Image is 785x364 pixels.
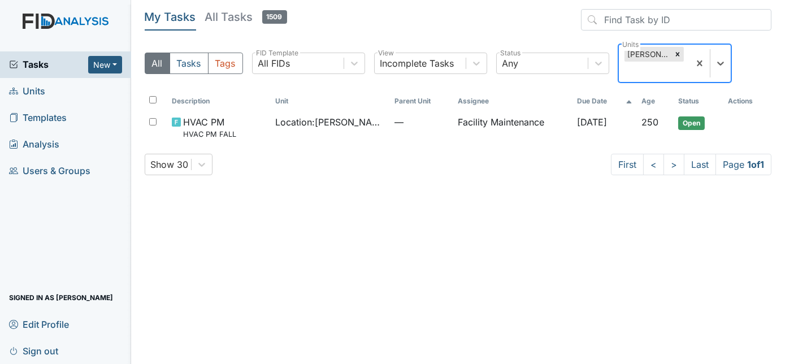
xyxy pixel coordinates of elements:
[145,53,243,74] div: Type filter
[88,56,122,73] button: New
[380,57,454,70] div: Incomplete Tasks
[394,115,449,129] span: —
[262,10,287,24] span: 1509
[151,158,189,171] div: Show 30
[9,315,69,333] span: Edit Profile
[453,92,573,111] th: Assignee
[573,92,637,111] th: Toggle SortBy
[9,136,59,153] span: Analysis
[643,154,664,175] a: <
[9,109,67,127] span: Templates
[205,9,287,25] h5: All Tasks
[9,83,45,100] span: Units
[149,96,157,103] input: Toggle All Rows Selected
[145,9,196,25] h5: My Tasks
[678,116,705,130] span: Open
[9,162,90,180] span: Users & Groups
[641,116,658,128] span: 250
[9,342,58,359] span: Sign out
[502,57,519,70] div: Any
[624,47,671,62] div: [PERSON_NAME].
[715,154,771,175] span: Page
[453,111,573,144] td: Facility Maintenance
[390,92,453,111] th: Toggle SortBy
[9,58,88,71] a: Tasks
[637,92,674,111] th: Toggle SortBy
[581,9,771,31] input: Find Task by ID
[747,159,764,170] strong: 1 of 1
[684,154,716,175] a: Last
[663,154,684,175] a: >
[145,53,170,74] button: All
[271,92,390,111] th: Toggle SortBy
[167,92,271,111] th: Toggle SortBy
[258,57,290,70] div: All FIDs
[577,116,607,128] span: [DATE]
[208,53,243,74] button: Tags
[183,115,236,140] span: HVAC PM HVAC PM FALL
[183,129,236,140] small: HVAC PM FALL
[611,154,644,175] a: First
[275,115,385,129] span: Location : [PERSON_NAME].
[9,289,113,306] span: Signed in as [PERSON_NAME]
[674,92,724,111] th: Toggle SortBy
[611,154,771,175] nav: task-pagination
[170,53,209,74] button: Tasks
[724,92,771,111] th: Actions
